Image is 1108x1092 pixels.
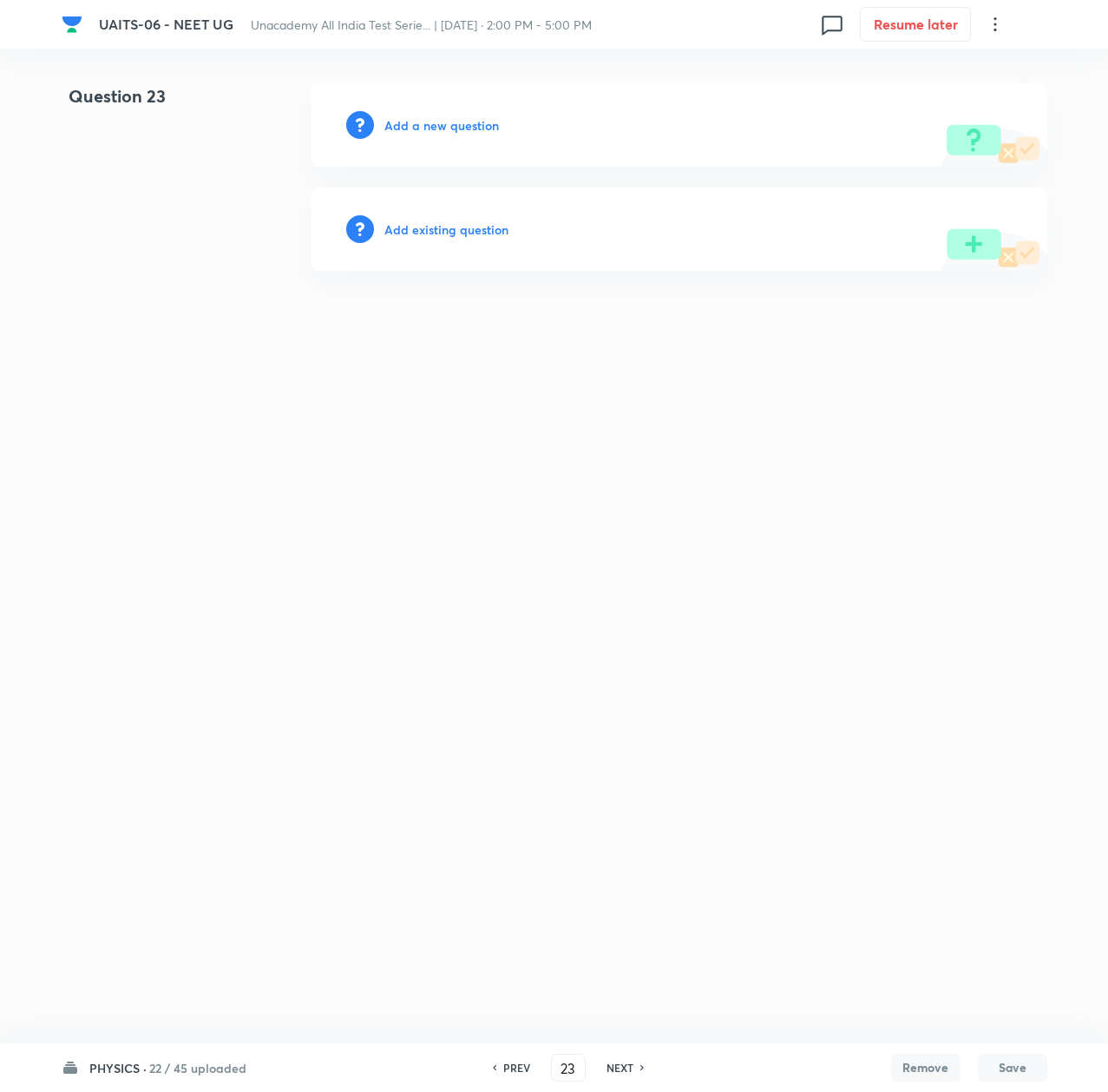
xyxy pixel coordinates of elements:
[62,14,82,35] img: Company Logo
[99,15,233,33] span: UAITS-06 - NEET UG
[503,1060,530,1076] h6: PREV
[149,1059,246,1077] h6: 22 / 45 uploaded
[978,1054,1047,1082] button: Save
[860,7,971,42] button: Resume later
[384,116,499,135] h6: Add a new question
[89,1059,147,1077] h6: PHYSICS ·
[62,14,86,35] a: Company Logo
[891,1054,960,1082] button: Remove
[62,83,256,123] h4: Question 23
[606,1060,633,1076] h6: NEXT
[251,16,592,33] span: Unacademy All India Test Serie... | [DATE] · 2:00 PM - 5:00 PM
[384,220,508,239] h6: Add existing question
